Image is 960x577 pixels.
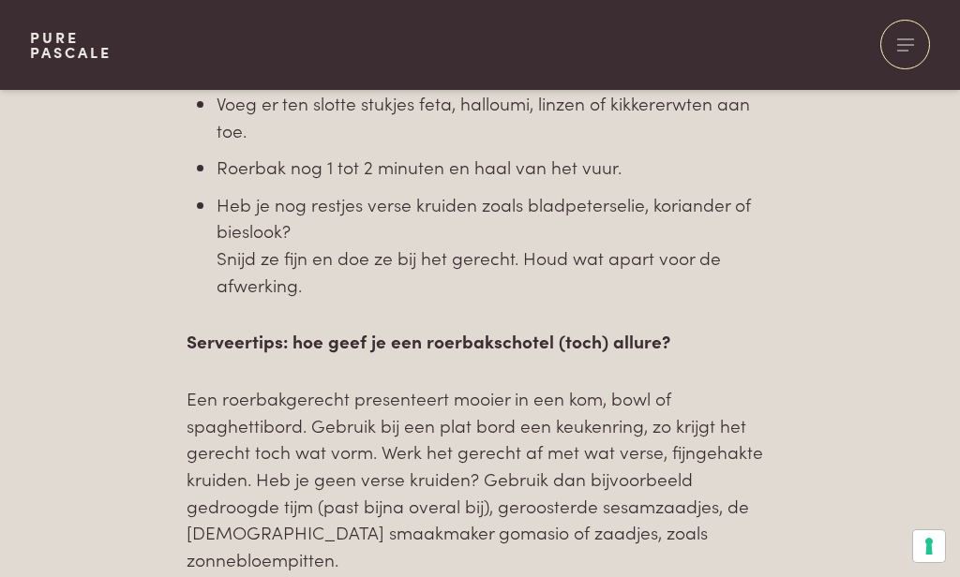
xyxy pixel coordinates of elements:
li: Roerbak nog 1 tot 2 minuten en haal van het vuur. [217,154,773,181]
li: Heb je nog restjes verse kruiden zoals bladpeterselie, koriander of bieslook? [217,191,773,299]
strong: Serveertips: hoe geef je een roerbakschotel (toch) allure? [187,328,670,353]
a: PurePascale [30,30,112,60]
li: Voeg er ten slotte stukjes feta, halloumi, linzen of kikkererwten aan toe. [217,90,773,143]
p: Een roerbakgerecht presenteert mooier in een kom, bowl of spaghettibord. Gebruik bij een plat bor... [187,385,773,573]
button: Uw voorkeuren voor toestemming voor trackingtechnologieën [913,530,945,562]
p: Snijd ze fijn en doe ze bij het gerecht. Houd wat apart voor de afwerking. [217,244,773,298]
